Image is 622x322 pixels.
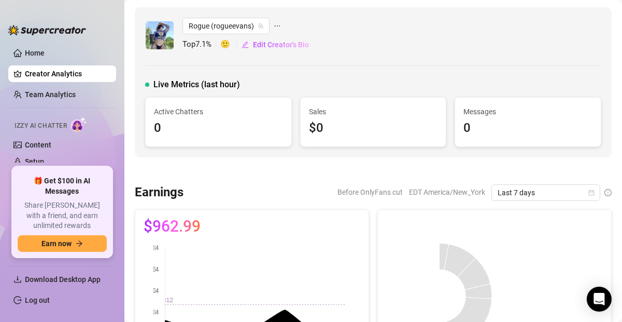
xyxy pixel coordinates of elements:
[337,184,403,200] span: Before OnlyFans cut
[588,190,595,196] span: calendar
[154,118,283,138] div: 0
[25,157,44,166] a: Setup
[13,275,22,284] span: download
[604,189,612,196] span: info-circle
[587,287,612,312] div: Open Intercom Messenger
[25,141,51,149] a: Content
[309,118,438,138] div: $0
[18,200,107,231] span: Share [PERSON_NAME] with a friend, and earn unlimited rewards
[409,184,485,200] span: EDT America/New_York
[182,38,220,51] span: Top 7.1 %
[309,106,438,117] span: Sales
[242,41,249,48] span: edit
[146,21,174,49] img: Rogue
[258,23,264,29] span: team
[135,184,183,201] h3: Earnings
[498,185,594,200] span: Last 7 days
[18,235,107,252] button: Earn nowarrow-right
[274,18,281,34] span: ellipsis
[25,90,76,99] a: Team Analytics
[241,36,309,53] button: Edit Creator's Bio
[25,65,108,82] a: Creator Analytics
[76,240,83,247] span: arrow-right
[253,41,309,49] span: Edit Creator's Bio
[71,117,87,132] img: AI Chatter
[41,239,72,248] span: Earn now
[18,176,107,196] span: 🎁 Get $100 in AI Messages
[25,296,50,304] a: Log out
[154,106,283,117] span: Active Chatters
[463,118,592,138] div: 0
[15,121,67,131] span: Izzy AI Chatter
[25,275,101,284] span: Download Desktop App
[153,78,240,91] span: Live Metrics (last hour)
[144,218,201,235] span: $962.99
[189,18,263,34] span: Rogue (rogueevans)
[25,49,45,57] a: Home
[220,38,241,51] span: 🙂
[463,106,592,117] span: Messages
[8,25,86,35] img: logo-BBDzfeDw.svg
